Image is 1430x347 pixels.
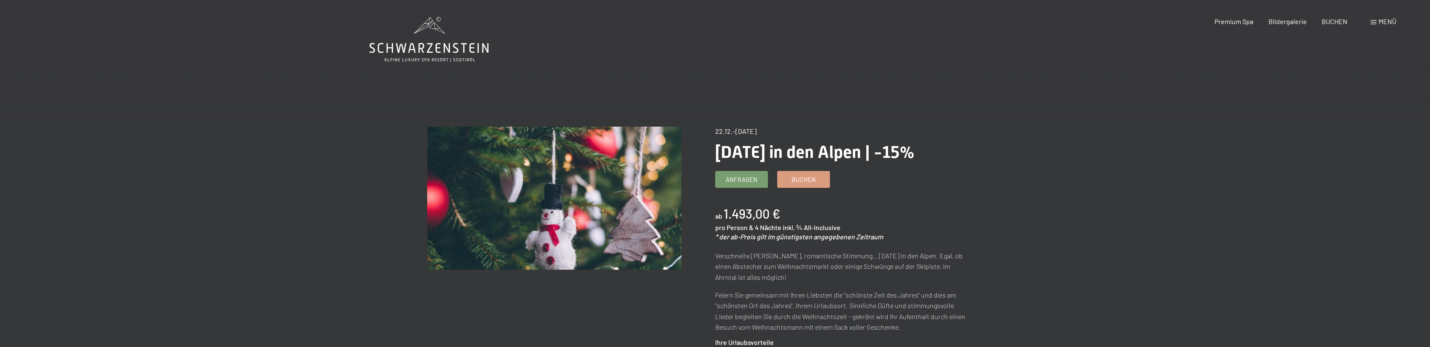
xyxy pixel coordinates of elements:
span: Anfragen [726,175,757,184]
span: Menü [1379,17,1396,25]
a: Buchen [778,171,829,187]
span: ab [715,212,722,220]
span: 22.12.–[DATE] [715,127,757,135]
span: 4 Nächte [755,223,781,231]
p: Feiern Sie gemeinsam mit Ihren Liebsten die "schönste Zeit des Jahres" und dies am "schönsten Ort... [715,290,969,333]
a: Anfragen [716,171,768,187]
span: [DATE] in den Alpen | -15% [715,142,915,162]
a: Premium Spa [1215,17,1253,25]
a: BUCHEN [1322,17,1347,25]
p: Verschneite [PERSON_NAME], romantische Stimmung… [DATE] in den Alpen. Egal, ob einen Abstecher zu... [715,250,969,283]
span: pro Person & [715,223,754,231]
img: Weihnachten in den Alpen | -15% [427,127,681,270]
span: Buchen [792,175,816,184]
strong: Ihre Urlaubsvorteile [715,338,774,346]
b: 1.493,00 € [724,206,780,221]
em: * der ab-Preis gilt im günstigsten angegebenen Zeitraum [715,233,883,241]
a: Bildergalerie [1268,17,1307,25]
span: inkl. ¾ All-Inclusive [783,223,840,231]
